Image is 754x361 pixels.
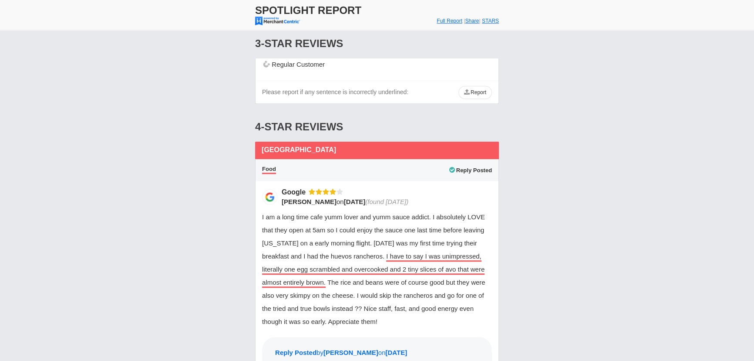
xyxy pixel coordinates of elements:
div: by on [275,348,479,359]
span: [PERSON_NAME] [282,198,337,205]
span: Nice staff, fast, and good energy even though it was so early. [262,305,474,325]
a: Full Report [437,18,462,24]
span: Reply Posted [275,349,316,356]
span: [PERSON_NAME] [323,349,378,356]
span: Food [262,166,276,174]
a: STARS [482,18,499,24]
span: | [479,18,480,24]
div: 4-Star Reviews [255,112,499,141]
div: Please report if any sentence is incorrectly underlined: [262,88,408,97]
img: mc-powered-by-logo-103.png [255,17,300,25]
span: [DATE] [385,349,407,356]
div: on [282,197,486,206]
span: Appreciate them! [328,318,377,325]
div: Google [282,187,309,197]
span: I have to say I was unimpressed, literally one egg scrambled and overcooked and 2 tiny slices of ... [262,252,485,288]
a: Share [465,18,479,24]
span: | [464,18,465,24]
span: I am a long time cafe yumm lover and yumm sauce addict. I absolutely LOVE that they open at 5am s... [262,213,485,260]
div: Regular Customer [262,55,492,70]
span: Reply Posted [449,167,492,174]
span: [DATE] [344,198,366,205]
span: [GEOGRAPHIC_DATA] [262,146,336,153]
img: Google [262,189,277,204]
span: (found [DATE]) [365,198,408,205]
span: The rice and beans were of course good but they were also very skimpy on the cheese. I would skip... [262,279,485,312]
a: Report [458,86,492,99]
div: 3-Star Reviews [255,29,499,58]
